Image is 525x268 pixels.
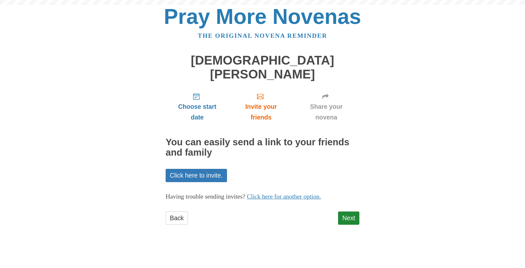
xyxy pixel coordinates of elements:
span: Having trouble sending invites? [166,193,245,200]
a: Choose start date [166,88,229,126]
a: Click here for another option. [247,193,321,200]
a: Back [166,211,188,225]
a: Click here to invite. [166,169,227,182]
a: The original novena reminder [198,32,327,39]
span: Invite your friends [235,101,287,123]
span: Share your novena [300,101,353,123]
a: Next [338,211,359,225]
a: Share your novena [293,88,359,126]
h1: [DEMOGRAPHIC_DATA][PERSON_NAME] [166,54,359,81]
span: Choose start date [172,101,222,123]
h2: You can easily send a link to your friends and family [166,137,359,158]
a: Pray More Novenas [164,5,361,28]
a: Invite your friends [229,88,293,126]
